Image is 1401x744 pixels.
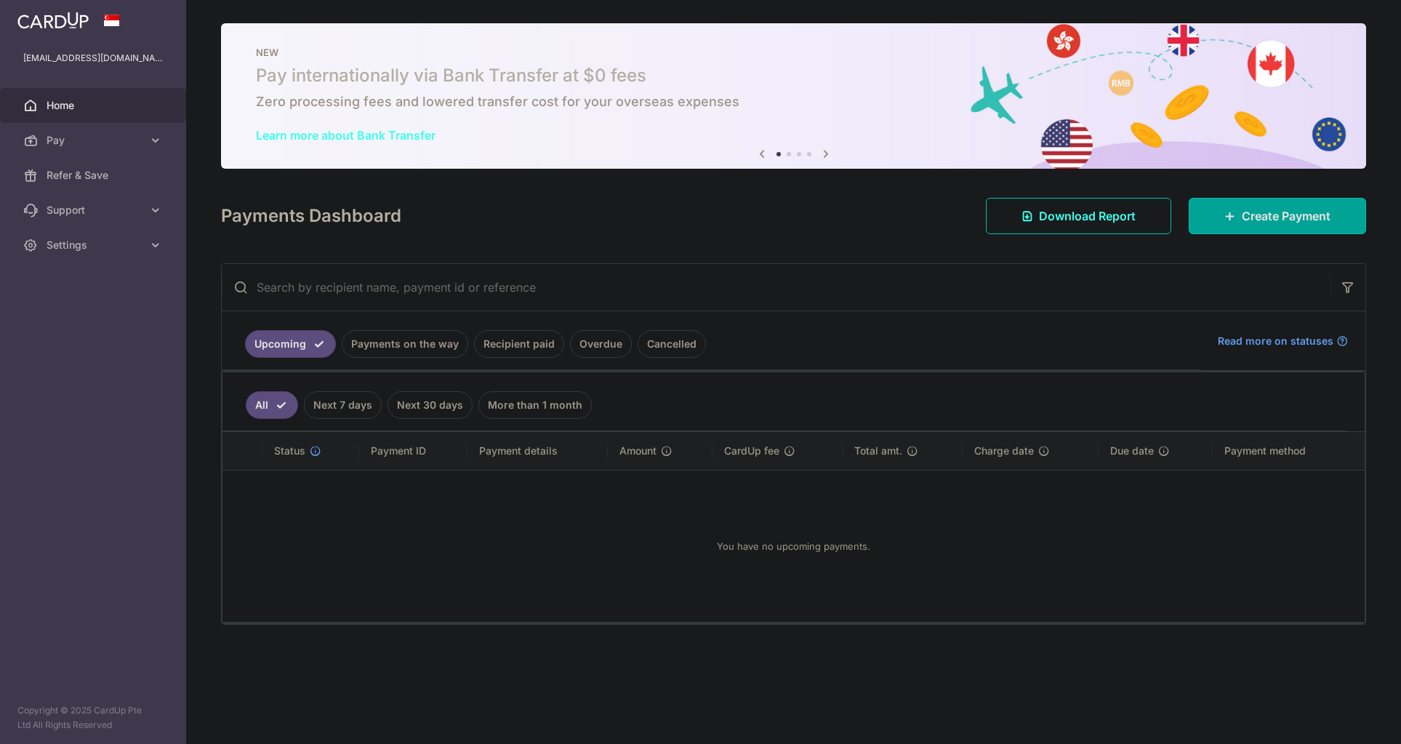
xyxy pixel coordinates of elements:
p: NEW [256,47,1331,58]
span: Settings [47,238,142,252]
h4: Payments Dashboard [221,203,401,229]
span: Refer & Save [47,168,142,183]
a: Payments on the way [342,330,468,358]
a: Next 7 days [304,391,382,419]
a: Learn more about Bank Transfer [256,128,435,143]
span: Support [47,203,142,217]
a: Create Payment [1189,198,1366,234]
span: Home [47,98,142,113]
p: [EMAIL_ADDRESS][DOMAIN_NAME] [23,51,163,65]
span: Read more on statuses [1218,334,1333,348]
img: CardUp [17,12,89,29]
img: Bank transfer banner [221,23,1366,169]
span: Due date [1110,444,1154,458]
span: Status [274,444,305,458]
span: Amount [619,444,657,458]
th: Payment ID [359,432,467,470]
a: All [246,391,298,419]
span: CardUp fee [724,444,779,458]
span: Total amt. [854,444,902,458]
div: You have no upcoming payments. [240,482,1347,610]
a: Upcoming [245,330,336,358]
a: Recipient paid [474,330,564,358]
a: Download Report [986,198,1171,234]
span: Pay [47,133,142,148]
a: Cancelled [638,330,706,358]
th: Payment details [467,432,608,470]
a: Read more on statuses [1218,334,1348,348]
input: Search by recipient name, payment id or reference [222,264,1330,311]
span: Download Report [1039,207,1136,225]
span: Charge date [974,444,1034,458]
h6: Zero processing fees and lowered transfer cost for your overseas expenses [256,93,1331,111]
a: Next 30 days [388,391,473,419]
h5: Pay internationally via Bank Transfer at $0 fees [256,64,1331,87]
span: Create Payment [1242,207,1330,225]
th: Payment method [1213,432,1365,470]
a: More than 1 month [478,391,592,419]
a: Overdue [570,330,632,358]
